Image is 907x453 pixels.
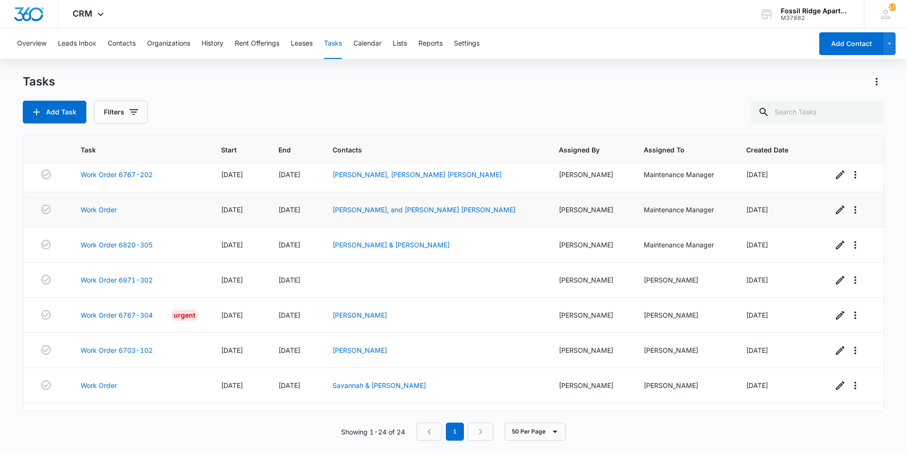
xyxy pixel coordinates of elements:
[94,101,148,123] button: Filters
[746,145,796,155] span: Created Date
[333,206,516,214] a: [PERSON_NAME], and [PERSON_NAME] [PERSON_NAME]
[644,275,723,285] div: [PERSON_NAME]
[17,28,46,59] button: Overview
[644,170,723,179] div: Maintenance Manager
[81,205,117,215] a: Work Order
[446,423,464,441] em: 1
[333,170,502,179] a: [PERSON_NAME], [PERSON_NAME] [PERSON_NAME]
[221,346,243,354] span: [DATE]
[559,145,607,155] span: Assigned By
[393,28,407,59] button: Lists
[202,28,223,59] button: History
[353,28,381,59] button: Calendar
[81,275,153,285] a: Work Order 6971-302
[81,310,153,320] a: Work Order 6767-304
[221,311,243,319] span: [DATE]
[81,145,185,155] span: Task
[559,205,621,215] div: [PERSON_NAME]
[278,241,300,249] span: [DATE]
[644,380,723,390] div: [PERSON_NAME]
[341,427,405,437] p: Showing 1-24 of 24
[888,3,896,11] span: 179
[746,276,768,284] span: [DATE]
[221,145,242,155] span: Start
[73,9,93,19] span: CRM
[454,28,480,59] button: Settings
[781,7,850,15] div: account name
[221,381,243,389] span: [DATE]
[221,276,243,284] span: [DATE]
[746,170,768,179] span: [DATE]
[221,170,243,179] span: [DATE]
[746,311,768,319] span: [DATE]
[746,241,768,249] span: [DATE]
[108,28,136,59] button: Contacts
[888,3,896,11] div: notifications count
[278,311,300,319] span: [DATE]
[81,240,153,250] a: Work Order 6820-305
[869,74,884,89] button: Actions
[324,28,342,59] button: Tasks
[559,345,621,355] div: [PERSON_NAME]
[559,380,621,390] div: [PERSON_NAME]
[559,240,621,250] div: [PERSON_NAME]
[81,170,153,179] a: Work Order 6767-202
[278,170,300,179] span: [DATE]
[23,75,55,89] h1: Tasks
[278,145,296,155] span: End
[644,145,710,155] span: Assigned To
[235,28,279,59] button: Rent Offerings
[333,311,387,319] a: [PERSON_NAME]
[23,101,86,123] button: Add Task
[644,310,723,320] div: [PERSON_NAME]
[746,206,768,214] span: [DATE]
[644,240,723,250] div: Maintenance Manager
[221,206,243,214] span: [DATE]
[333,241,450,249] a: [PERSON_NAME] & [PERSON_NAME]
[333,346,387,354] a: [PERSON_NAME]
[559,310,621,320] div: [PERSON_NAME]
[505,423,566,441] button: 50 Per Page
[746,381,768,389] span: [DATE]
[278,346,300,354] span: [DATE]
[746,346,768,354] span: [DATE]
[291,28,313,59] button: Leases
[278,276,300,284] span: [DATE]
[781,15,850,21] div: account id
[81,345,153,355] a: Work Order 6703-102
[333,381,426,389] a: Savannah & [PERSON_NAME]
[81,380,117,390] a: Work Order
[559,275,621,285] div: [PERSON_NAME]
[147,28,190,59] button: Organizations
[418,28,443,59] button: Reports
[750,101,884,123] input: Search Tasks
[58,28,96,59] button: Leads Inbox
[819,32,883,55] button: Add Contact
[221,241,243,249] span: [DATE]
[644,345,723,355] div: [PERSON_NAME]
[278,206,300,214] span: [DATE]
[644,205,723,215] div: Maintenance Manager
[333,145,522,155] span: Contacts
[278,381,300,389] span: [DATE]
[416,423,493,441] nav: Pagination
[171,310,198,321] div: Urgent
[559,170,621,179] div: [PERSON_NAME]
